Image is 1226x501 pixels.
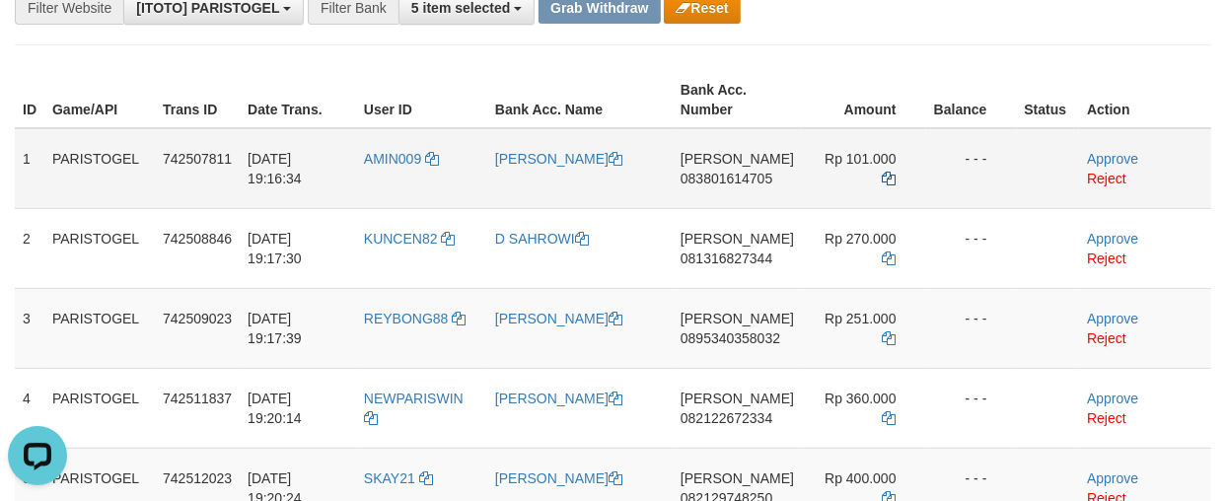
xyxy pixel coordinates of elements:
[163,391,232,406] span: 742511837
[44,288,155,368] td: PARISTOGEL
[926,128,1017,209] td: - - -
[1087,250,1126,266] a: Reject
[15,368,44,448] td: 4
[883,171,897,186] a: Copy 101000 to clipboard
[15,288,44,368] td: 3
[15,208,44,288] td: 2
[1087,330,1126,346] a: Reject
[825,391,896,406] span: Rp 360.000
[44,368,155,448] td: PARISTOGEL
[825,470,896,486] span: Rp 400.000
[1017,72,1080,128] th: Status
[44,208,155,288] td: PARISTOGEL
[364,470,433,486] a: SKAY21
[1087,470,1138,486] a: Approve
[15,128,44,209] td: 1
[1087,171,1126,186] a: Reject
[681,391,794,406] span: [PERSON_NAME]
[1087,151,1138,167] a: Approve
[364,311,466,326] a: REYBONG88
[487,72,673,128] th: Bank Acc. Name
[681,151,794,167] span: [PERSON_NAME]
[364,151,439,167] a: AMIN009
[825,311,896,326] span: Rp 251.000
[802,72,926,128] th: Amount
[926,288,1017,368] td: - - -
[495,470,622,486] a: [PERSON_NAME]
[364,231,456,247] a: KUNCEN82
[883,410,897,426] a: Copy 360000 to clipboard
[825,231,896,247] span: Rp 270.000
[681,250,772,266] span: Copy 081316827344 to clipboard
[163,151,232,167] span: 742507811
[44,128,155,209] td: PARISTOGEL
[681,171,772,186] span: Copy 083801614705 to clipboard
[248,311,302,346] span: [DATE] 19:17:39
[248,231,302,266] span: [DATE] 19:17:30
[673,72,802,128] th: Bank Acc. Number
[356,72,487,128] th: User ID
[926,72,1017,128] th: Balance
[495,151,622,167] a: [PERSON_NAME]
[495,391,622,406] a: [PERSON_NAME]
[883,250,897,266] a: Copy 270000 to clipboard
[1087,311,1138,326] a: Approve
[44,72,155,128] th: Game/API
[364,231,438,247] span: KUNCEN82
[1087,231,1138,247] a: Approve
[681,231,794,247] span: [PERSON_NAME]
[248,151,302,186] span: [DATE] 19:16:34
[248,391,302,426] span: [DATE] 19:20:14
[364,311,449,326] span: REYBONG88
[681,470,794,486] span: [PERSON_NAME]
[681,311,794,326] span: [PERSON_NAME]
[926,368,1017,448] td: - - -
[15,72,44,128] th: ID
[1079,72,1211,128] th: Action
[364,151,421,167] span: AMIN009
[155,72,240,128] th: Trans ID
[825,151,896,167] span: Rp 101.000
[364,470,415,486] span: SKAY21
[163,311,232,326] span: 742509023
[1087,410,1126,426] a: Reject
[240,72,356,128] th: Date Trans.
[495,311,622,326] a: [PERSON_NAME]
[883,330,897,346] a: Copy 251000 to clipboard
[1087,391,1138,406] a: Approve
[163,470,232,486] span: 742512023
[163,231,232,247] span: 742508846
[8,8,67,67] button: Open LiveChat chat widget
[681,330,780,346] span: Copy 0895340358032 to clipboard
[364,391,464,406] span: NEWPARISWIN
[364,391,464,426] a: NEWPARISWIN
[495,231,589,247] a: D SAHROWI
[926,208,1017,288] td: - - -
[681,410,772,426] span: Copy 082122672334 to clipboard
